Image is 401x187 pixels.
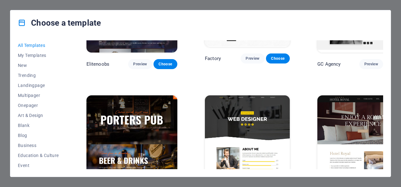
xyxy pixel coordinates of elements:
[18,53,59,58] span: My Templates
[18,63,59,68] span: New
[86,95,177,179] img: Porters
[18,133,59,138] span: Blog
[18,103,59,108] span: Onepager
[241,53,264,63] button: Preview
[18,153,59,158] span: Education & Culture
[18,93,59,98] span: Multipager
[154,59,177,69] button: Choose
[18,130,59,140] button: Blog
[205,55,221,62] p: Factory
[18,90,59,100] button: Multipager
[18,70,59,80] button: Trending
[205,95,290,174] img: Portfolio
[18,80,59,90] button: Landingpage
[18,60,59,70] button: New
[18,123,59,128] span: Blank
[246,56,259,61] span: Preview
[18,110,59,120] button: Art & Design
[18,73,59,78] span: Trending
[18,100,59,110] button: Onepager
[364,62,378,67] span: Preview
[271,56,285,61] span: Choose
[18,50,59,60] button: My Templates
[317,61,341,67] p: GC Agency
[128,59,152,69] button: Preview
[266,53,290,63] button: Choose
[18,40,59,50] button: All Templates
[18,113,59,118] span: Art & Design
[18,150,59,160] button: Education & Culture
[18,43,59,48] span: All Templates
[18,163,59,168] span: Event
[18,160,59,170] button: Event
[86,61,109,67] p: Elitenoobs
[18,143,59,148] span: Business
[18,83,59,88] span: Landingpage
[133,62,147,67] span: Preview
[359,59,383,69] button: Preview
[18,140,59,150] button: Business
[159,62,172,67] span: Choose
[18,120,59,130] button: Blank
[18,18,101,28] h4: Choose a template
